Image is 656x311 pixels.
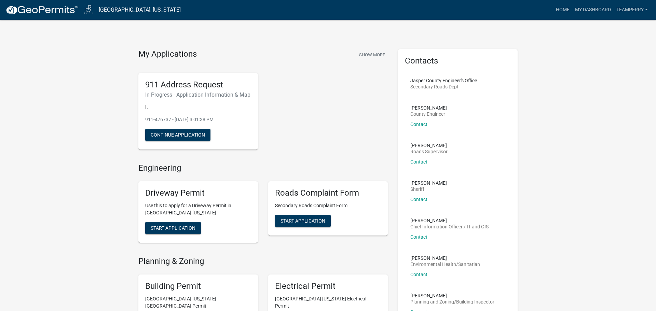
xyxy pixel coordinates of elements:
button: Start Application [275,215,331,227]
p: Use this to apply for a Driveway Permit in [GEOGRAPHIC_DATA] [US_STATE] [145,202,251,216]
h5: Driveway Permit [145,188,251,198]
a: Home [553,3,572,16]
p: [PERSON_NAME] [410,105,447,110]
p: Jasper County Engineer's Office [410,78,477,83]
p: | , [145,103,251,111]
p: [PERSON_NAME] [410,293,494,298]
h5: Electrical Permit [275,281,381,291]
p: Secondary Roads Dept [410,84,477,89]
p: County Engineer [410,112,447,116]
h5: Roads Complaint Form [275,188,381,198]
a: [GEOGRAPHIC_DATA], [US_STATE] [99,4,181,16]
p: [GEOGRAPHIC_DATA] [US_STATE] Electrical Permit [275,295,381,310]
a: Contact [410,197,427,202]
a: teamperry [614,3,651,16]
p: [PERSON_NAME] [410,218,489,223]
p: [PERSON_NAME] [410,181,447,185]
p: [PERSON_NAME] [410,143,448,148]
span: Start Application [151,225,195,231]
h4: My Applications [138,49,197,59]
p: [GEOGRAPHIC_DATA] [US_STATE][GEOGRAPHIC_DATA] Permit [145,295,251,310]
button: Continue Application [145,129,210,141]
p: Chief Information Officer / IT and GIS [410,224,489,229]
h4: Engineering [138,163,388,173]
img: Jasper County, Iowa [84,5,93,14]
a: Contact [410,122,427,127]
a: Contact [410,159,427,165]
h5: Contacts [405,56,511,66]
a: Contact [410,234,427,240]
h5: 911 Address Request [145,80,251,90]
a: Contact [410,272,427,277]
p: Secondary Roads Complaint Form [275,202,381,209]
p: Sheriff [410,187,447,192]
p: Environmental Health/Sanitarian [410,262,480,267]
p: Planning and Zoning/Building Inspector [410,299,494,304]
h6: In Progress - Application Information & Map [145,91,251,98]
button: Show More [356,49,388,60]
p: Roads Supervisor [410,149,448,154]
a: My Dashboard [572,3,614,16]
h4: Planning & Zoning [138,256,388,266]
button: Start Application [145,222,201,234]
p: 911-476737 - [DATE] 3:01:38 PM [145,116,251,123]
h5: Building Permit [145,281,251,291]
p: [PERSON_NAME] [410,256,480,260]
span: Start Application [281,218,325,224]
